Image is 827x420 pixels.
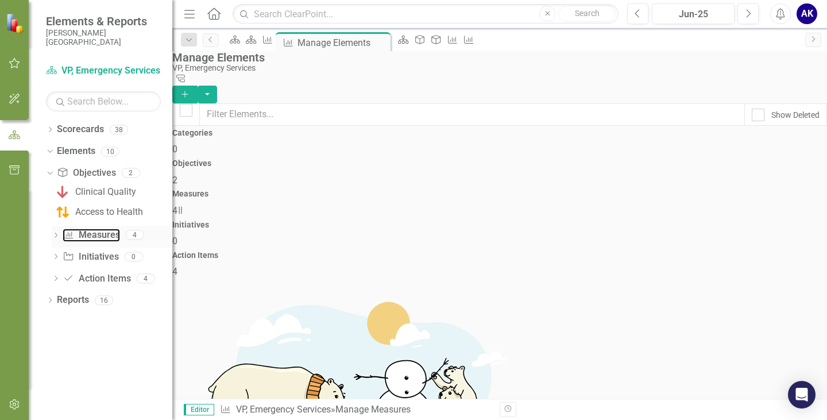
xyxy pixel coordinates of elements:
div: Clinical Quality [75,187,136,197]
div: Jun-25 [656,7,731,21]
div: 16 [95,295,113,305]
span: Elements & Reports [46,14,161,28]
a: Action Items [63,272,130,286]
a: Scorecards [57,123,104,136]
div: Open Intercom Messenger [788,381,816,409]
h4: Initiatives [172,221,827,229]
input: Filter Elements... [199,103,745,126]
h4: Measures [172,190,827,198]
div: Manage Elements [297,36,388,50]
h4: Action Items [172,251,827,260]
div: 10 [101,147,119,156]
a: Elements [57,145,95,158]
div: Access to Health [75,207,143,217]
div: Manage Elements [172,51,821,64]
div: 4 [137,273,155,283]
img: Below Plan [56,185,69,199]
h4: Objectives [172,159,827,168]
div: 4 [126,230,144,240]
a: Objectives [57,167,115,180]
div: VP, Emergency Services [172,64,821,72]
a: Reports [57,294,89,307]
input: Search ClearPoint... [233,4,619,24]
button: Search [558,6,616,22]
div: » Manage Measures [220,403,491,417]
span: Search [575,9,600,18]
button: AK [797,3,817,24]
img: Caution [56,205,69,219]
input: Search Below... [46,91,161,111]
span: Editor [184,404,214,415]
a: VP, Emergency Services [236,404,331,415]
div: 0 [125,252,143,261]
a: Clinical Quality [53,183,136,201]
h4: Categories [172,129,827,137]
a: Access to Health [53,203,143,221]
button: Jun-25 [652,3,735,24]
div: 38 [110,125,128,134]
img: ClearPoint Strategy [5,12,27,34]
a: Initiatives [63,251,118,264]
div: Show Deleted [771,109,820,121]
small: [PERSON_NAME][GEOGRAPHIC_DATA] [46,28,161,47]
a: VP, Emergency Services [46,64,161,78]
div: 2 [122,168,140,178]
a: Measures [63,229,119,242]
